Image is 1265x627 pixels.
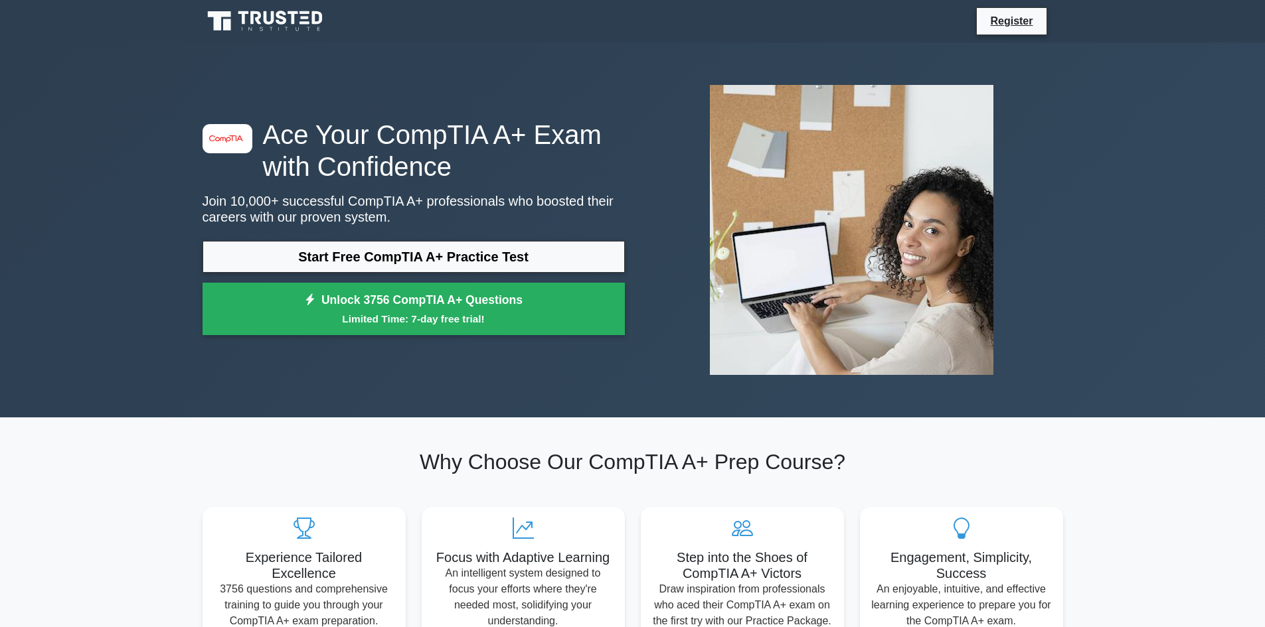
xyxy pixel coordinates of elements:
small: Limited Time: 7-day free trial! [219,311,608,326]
h1: Ace Your CompTIA A+ Exam with Confidence [203,119,625,182]
a: Register [982,13,1041,29]
a: Unlock 3756 CompTIA A+ QuestionsLimited Time: 7-day free trial! [203,283,625,336]
h5: Engagement, Simplicity, Success [871,549,1053,581]
h2: Why Choose Our CompTIA A+ Prep Course? [203,449,1063,474]
h5: Experience Tailored Excellence [213,549,395,581]
p: Join 10,000+ successful CompTIA A+ professionals who boosted their careers with our proven system. [203,193,625,225]
a: Start Free CompTIA A+ Practice Test [203,241,625,273]
h5: Focus with Adaptive Learning [432,549,614,565]
h5: Step into the Shoes of CompTIA A+ Victors [651,549,833,581]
